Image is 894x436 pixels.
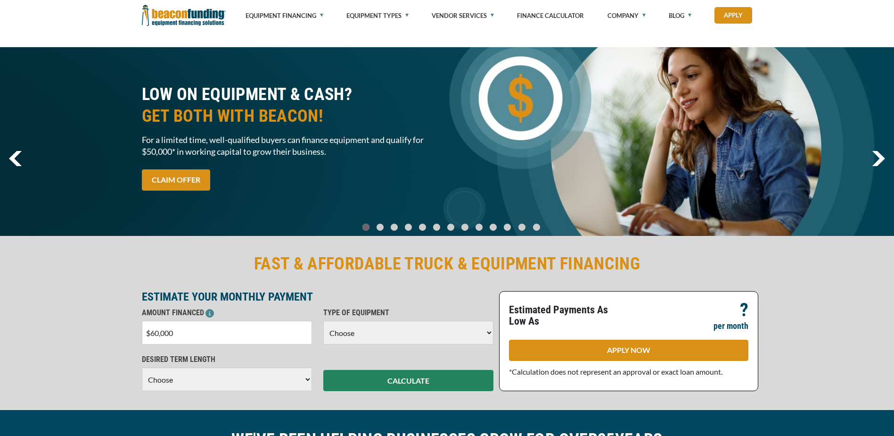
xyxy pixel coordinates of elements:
[459,223,470,231] a: Go To Slide 7
[473,223,484,231] a: Go To Slide 8
[374,223,385,231] a: Go To Slide 1
[142,169,210,191] a: CLAIM OFFER
[142,84,442,127] h2: LOW ON EQUIPMENT & CASH?
[740,304,748,316] p: ?
[872,151,885,166] a: next
[9,151,22,166] a: previous
[509,304,623,327] p: Estimated Payments As Low As
[142,354,312,365] p: DESIRED TERM LENGTH
[323,370,493,391] button: CALCULATE
[142,134,442,158] span: For a limited time, well-qualified buyers can finance equipment and qualify for $50,000* in worki...
[388,223,400,231] a: Go To Slide 2
[417,223,428,231] a: Go To Slide 4
[142,291,493,302] p: ESTIMATE YOUR MONTHLY PAYMENT
[487,223,499,231] a: Go To Slide 9
[714,7,752,24] a: Apply
[142,307,312,319] p: AMOUNT FINANCED
[142,253,753,275] h2: FAST & AFFORDABLE TRUCK & EQUIPMENT FINANCING
[360,223,371,231] a: Go To Slide 0
[516,223,528,231] a: Go To Slide 11
[509,340,748,361] a: APPLY NOW
[445,223,456,231] a: Go To Slide 6
[142,105,442,127] span: GET BOTH WITH BEACON!
[714,320,748,332] p: per month
[9,151,22,166] img: Left Navigator
[323,307,493,319] p: TYPE OF EQUIPMENT
[142,321,312,344] input: $0
[501,223,513,231] a: Go To Slide 10
[872,151,885,166] img: Right Navigator
[509,367,722,376] span: *Calculation does not represent an approval or exact loan amount.
[431,223,442,231] a: Go To Slide 5
[402,223,414,231] a: Go To Slide 3
[531,223,542,231] a: Go To Slide 12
